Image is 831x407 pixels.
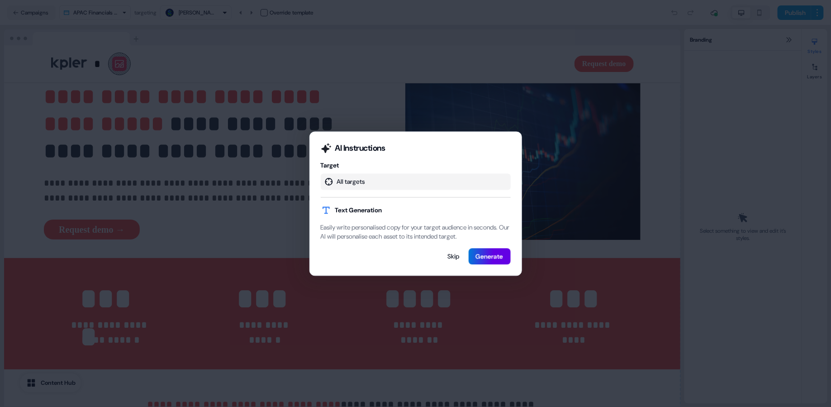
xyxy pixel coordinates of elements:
[321,223,511,241] p: Easily write personalised copy for your target audience in seconds. Our AI will personalise each ...
[469,248,511,264] button: Generate
[335,206,382,215] h2: Text Generation
[335,143,385,153] h2: AI Instructions
[321,161,511,170] div: Target
[441,248,467,264] button: Skip
[321,173,511,190] div: All targets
